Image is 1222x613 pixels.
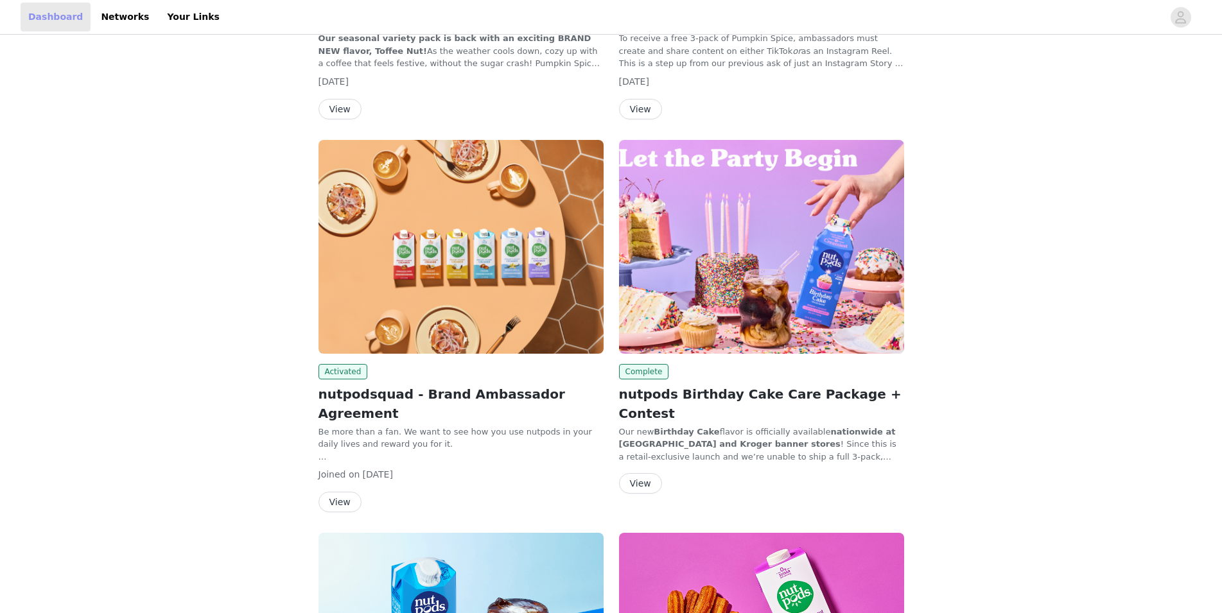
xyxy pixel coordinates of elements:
button: View [619,99,662,119]
img: nutpods [619,140,904,354]
button: View [619,473,662,494]
div: avatar [1174,7,1187,28]
a: Networks [93,3,157,31]
span: [DATE] [319,76,349,87]
a: Your Links [159,3,227,31]
p: Our new flavor is officially available ! Since this is a retail-exclusive launch and we’re unable... [619,426,904,463]
a: View [319,105,362,114]
h2: nutpodsquad - Brand Ambassador Agreement [319,384,604,423]
a: Dashboard [21,3,91,31]
a: View [619,105,662,114]
span: Complete [619,364,669,379]
img: nutpods [319,140,604,354]
a: View [619,479,662,488]
strong: Birthday Cake [654,427,719,436]
span: [DATE] [363,469,393,479]
em: or [792,46,801,56]
button: View [319,492,362,512]
a: View [319,497,362,507]
p: As the weather cools down, cozy up with a coffee that feels festive, without the sugar crash! Pum... [319,32,604,70]
span: Activated [319,364,368,379]
p: To receive a free 3-pack of Pumpkin Spice, ambassadors must create and share content on either Ti... [619,32,904,70]
p: Be more than a fan. We want to see how you use nutpods in your daily lives and reward you for it. [319,426,604,451]
h2: nutpods Birthday Cake Care Package + Contest [619,384,904,423]
span: Joined on [319,469,360,479]
button: View [319,99,362,119]
span: [DATE] [619,76,649,87]
strong: Our seasonal variety pack is back with an exciting BRAND NEW flavor, Toffee Nut! [319,33,591,56]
